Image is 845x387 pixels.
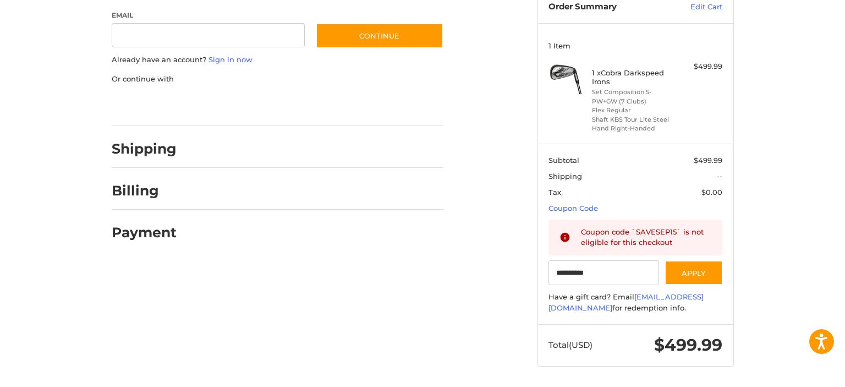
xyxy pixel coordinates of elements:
[548,156,579,165] span: Subtotal
[548,172,582,181] span: Shipping
[592,115,676,124] li: Shaft KBS Tour Lite Steel
[548,340,592,350] span: Total (USD)
[112,140,177,157] h2: Shipping
[667,2,722,13] a: Edit Cart
[717,172,722,181] span: --
[208,55,253,64] a: Sign in now
[548,204,598,212] a: Coupon Code
[548,292,704,312] a: [EMAIL_ADDRESS][DOMAIN_NAME]
[654,335,722,355] span: $499.99
[201,95,284,115] iframe: PayPal-paylater
[701,188,722,197] span: $0.00
[694,156,722,165] span: $499.99
[548,2,667,13] h3: Order Summary
[548,260,659,285] input: Gift Certificate or Coupon Code
[112,224,177,241] h2: Payment
[112,74,443,85] p: Or continue with
[112,182,176,199] h2: Billing
[592,106,676,115] li: Flex Regular
[548,41,722,50] h3: 1 Item
[592,124,676,133] li: Hand Right-Handed
[592,88,676,106] li: Set Composition 5-PW+GW (7 Clubs)
[316,23,443,48] button: Continue
[108,95,190,115] iframe: PayPal-paypal
[581,227,712,248] div: Coupon code `SAVESEP15` is not eligible for this checkout
[548,188,561,197] span: Tax
[112,54,443,66] p: Already have an account?
[294,95,377,115] iframe: PayPal-venmo
[592,68,676,86] h4: 1 x Cobra Darkspeed Irons
[548,292,722,313] div: Have a gift card? Email for redemption info.
[112,10,305,20] label: Email
[679,61,722,72] div: $499.99
[665,260,723,285] button: Apply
